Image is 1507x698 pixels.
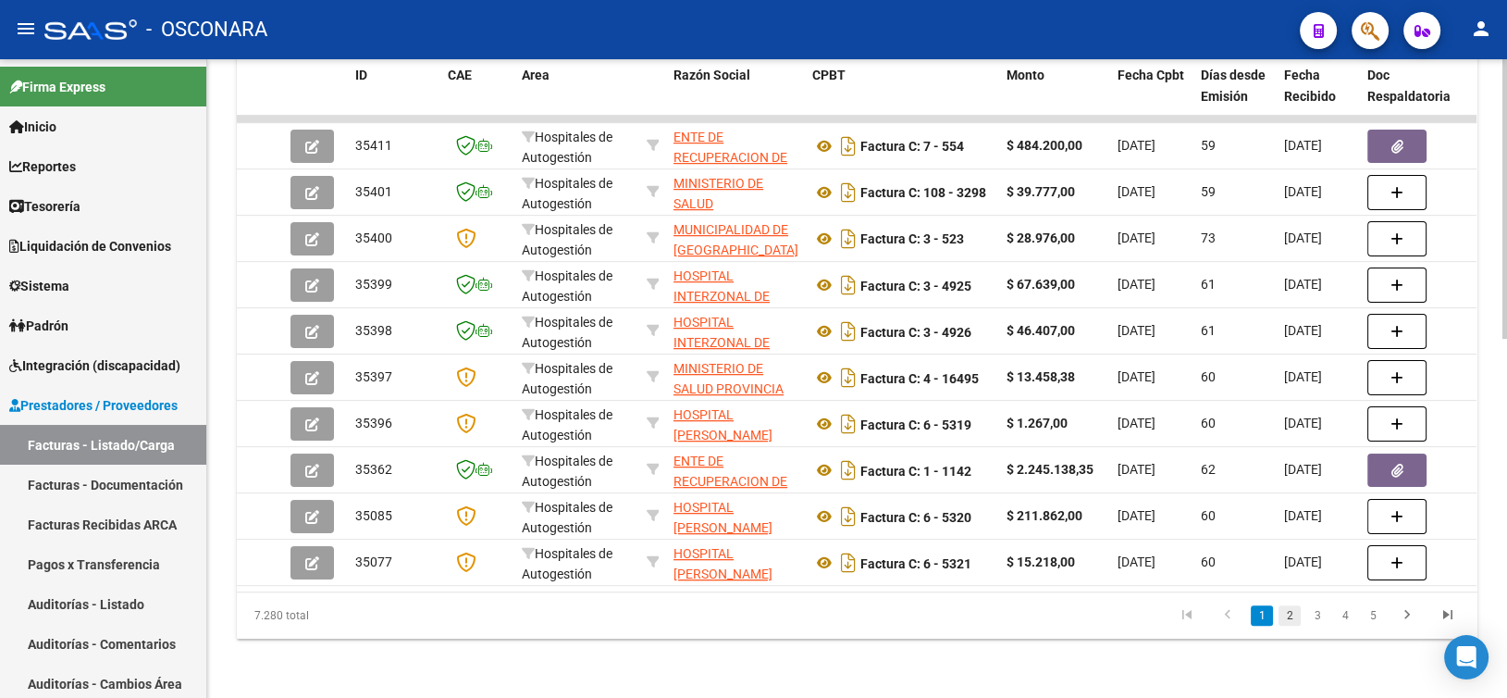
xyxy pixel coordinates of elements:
[673,546,772,624] span: HOSPITAL [PERSON_NAME] ESTADO PROVINCIAL
[860,324,971,339] strong: Factura C: 3 - 4926
[1210,605,1245,626] a: go to previous page
[1284,277,1322,292] span: [DATE]
[1334,605,1356,626] a: 4
[1248,600,1276,631] li: page 1
[673,127,797,166] div: 30718615700
[1470,18,1492,40] mat-icon: person
[522,407,612,443] span: Hospitales de Autogestión
[666,56,805,137] datatable-header-cell: Razón Social
[860,417,971,431] strong: Factura C: 6 - 5319
[1331,600,1359,631] li: page 4
[1118,231,1155,245] span: [DATE]
[1284,555,1322,569] span: [DATE]
[1284,68,1336,104] span: Fecha Recibido
[673,497,797,536] div: 30655074437
[1118,369,1155,384] span: [DATE]
[836,409,860,439] i: Descargar documento
[673,266,797,305] div: 30707997474
[836,317,860,346] i: Descargar documento
[355,277,392,292] span: 35399
[673,407,772,485] span: HOSPITAL [PERSON_NAME] ESTADO PROVINCIAL
[673,451,797,490] div: 30718615700
[1284,323,1322,338] span: [DATE]
[522,500,612,536] span: Hospitales de Autogestión
[805,56,999,137] datatable-header-cell: CPBT
[1444,635,1488,679] div: Open Intercom Messenger
[1118,184,1155,199] span: [DATE]
[860,509,971,524] strong: Factura C: 6 - 5320
[1007,184,1075,199] strong: $ 39.777,00
[1007,68,1044,82] span: Monto
[1390,605,1425,626] a: go to next page
[860,370,979,385] strong: Factura C: 4 - 16495
[1251,605,1273,626] a: 1
[836,224,860,254] i: Descargar documento
[836,270,860,300] i: Descargar documento
[9,355,180,376] span: Integración (discapacidad)
[860,185,986,200] strong: Factura C: 108 - 3298
[1007,231,1075,245] strong: $ 28.976,00
[522,176,612,212] span: Hospitales de Autogestión
[1201,138,1216,153] span: 59
[673,222,798,300] span: MUNICIPALIDAD DE [GEOGRAPHIC_DATA][PERSON_NAME] 11752
[1007,508,1082,523] strong: $ 211.862,00
[673,361,798,439] span: MINISTERIO DE SALUD PROVINCIA DE [GEOGRAPHIC_DATA]
[448,68,472,82] span: CAE
[836,131,860,161] i: Descargar documento
[9,196,80,217] span: Tesorería
[9,117,56,137] span: Inicio
[146,9,267,50] span: - OSCONARA
[812,68,846,82] span: CPBT
[1007,277,1075,292] strong: $ 67.639,00
[673,358,797,397] div: 30711137757
[522,454,612,490] span: Hospitales de Autogestión
[1284,369,1322,384] span: [DATE]
[860,463,971,478] strong: Factura C: 1 - 1142
[1201,462,1216,477] span: 62
[836,363,860,393] i: Descargar documento
[1007,416,1068,430] strong: $ 1.267,00
[1118,277,1155,292] span: [DATE]
[522,68,550,82] span: Area
[355,508,392,523] span: 35085
[1169,605,1204,626] a: go to first page
[1118,462,1155,477] span: [DATE]
[522,130,612,166] span: Hospitales de Autogestión
[1110,56,1193,137] datatable-header-cell: Fecha Cpbt
[237,592,482,639] div: 7.280 total
[1284,138,1322,153] span: [DATE]
[836,455,860,485] i: Descargar documento
[522,268,612,305] span: Hospitales de Autogestión
[1193,56,1277,137] datatable-header-cell: Días desde Emisión
[355,184,392,199] span: 35401
[1007,462,1093,477] strong: $ 2.245.138,35
[1306,605,1328,626] a: 3
[9,276,69,296] span: Sistema
[673,176,763,212] span: MINISTERIO DE SALUD
[522,315,612,351] span: Hospitales de Autogestión
[1201,68,1266,104] span: Días desde Emisión
[673,315,772,393] span: HOSPITAL INTERZONAL DE NIÑOS [PERSON_NAME]
[1430,605,1465,626] a: go to last page
[860,278,971,293] strong: Factura C: 3 - 4925
[1201,369,1216,384] span: 60
[355,231,392,245] span: 35400
[9,236,171,256] span: Liquidación de Convenios
[673,130,796,271] span: ENTE DE RECUPERACION DE FONDOS PARA EL FORTALECIMIENTO DEL SISTEMA DE SALUD DE MENDOZA (REFORSAL)...
[1201,323,1216,338] span: 61
[1303,600,1331,631] li: page 3
[15,18,37,40] mat-icon: menu
[522,361,612,397] span: Hospitales de Autogestión
[9,156,76,177] span: Reportes
[348,56,440,137] datatable-header-cell: ID
[440,56,514,137] datatable-header-cell: CAE
[1284,416,1322,430] span: [DATE]
[355,462,392,477] span: 35362
[999,56,1110,137] datatable-header-cell: Monto
[514,56,639,137] datatable-header-cell: Area
[1201,508,1216,523] span: 60
[673,312,797,351] div: 30707997474
[355,416,392,430] span: 35396
[522,222,612,258] span: Hospitales de Autogestión
[9,395,178,416] span: Prestadores / Proveedores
